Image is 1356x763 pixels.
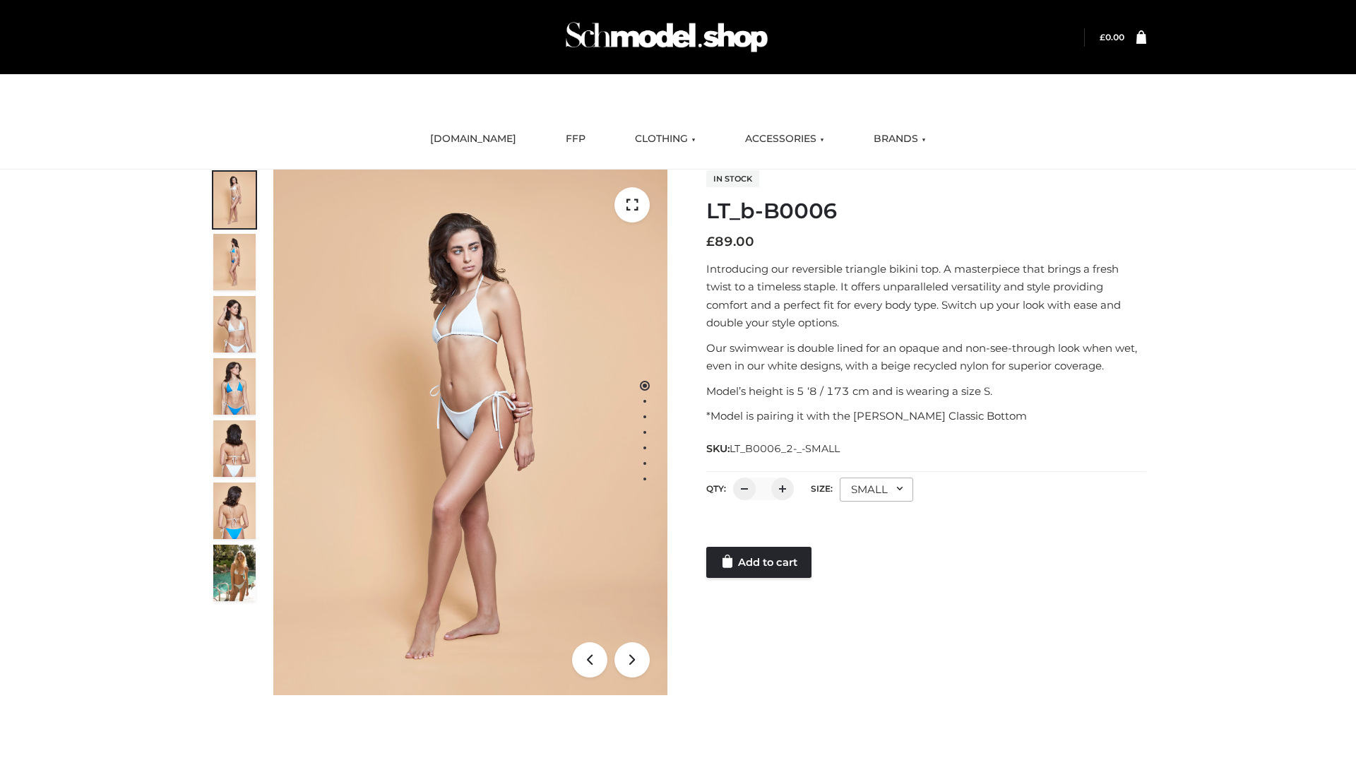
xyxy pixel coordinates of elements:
[273,170,667,695] img: ArielClassicBikiniTop_CloudNine_AzureSky_OW114ECO_1
[734,124,835,155] a: ACCESSORIES
[1100,32,1124,42] bdi: 0.00
[706,234,754,249] bdi: 89.00
[706,339,1146,375] p: Our swimwear is double lined for an opaque and non-see-through look when wet, even in our white d...
[1100,32,1124,42] a: £0.00
[213,420,256,477] img: ArielClassicBikiniTop_CloudNine_AzureSky_OW114ECO_7-scaled.jpg
[213,358,256,415] img: ArielClassicBikiniTop_CloudNine_AzureSky_OW114ECO_4-scaled.jpg
[624,124,706,155] a: CLOTHING
[863,124,936,155] a: BRANDS
[706,547,811,578] a: Add to cart
[706,440,841,457] span: SKU:
[706,483,726,494] label: QTY:
[213,296,256,353] img: ArielClassicBikiniTop_CloudNine_AzureSky_OW114ECO_3-scaled.jpg
[730,442,840,455] span: LT_B0006_2-_-SMALL
[1100,32,1105,42] span: £
[706,170,759,187] span: In stock
[706,199,1146,224] h1: LT_b-B0006
[561,9,773,65] img: Schmodel Admin 964
[811,483,833,494] label: Size:
[213,172,256,228] img: ArielClassicBikiniTop_CloudNine_AzureSky_OW114ECO_1-scaled.jpg
[706,382,1146,401] p: Model’s height is 5 ‘8 / 173 cm and is wearing a size S.
[555,124,596,155] a: FFP
[213,234,256,290] img: ArielClassicBikiniTop_CloudNine_AzureSky_OW114ECO_2-scaled.jpg
[706,234,715,249] span: £
[706,260,1146,332] p: Introducing our reversible triangle bikini top. A masterpiece that brings a fresh twist to a time...
[420,124,527,155] a: [DOMAIN_NAME]
[213,483,256,539] img: ArielClassicBikiniTop_CloudNine_AzureSky_OW114ECO_8-scaled.jpg
[213,545,256,601] img: Arieltop_CloudNine_AzureSky2.jpg
[706,407,1146,425] p: *Model is pairing it with the [PERSON_NAME] Classic Bottom
[840,478,913,502] div: SMALL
